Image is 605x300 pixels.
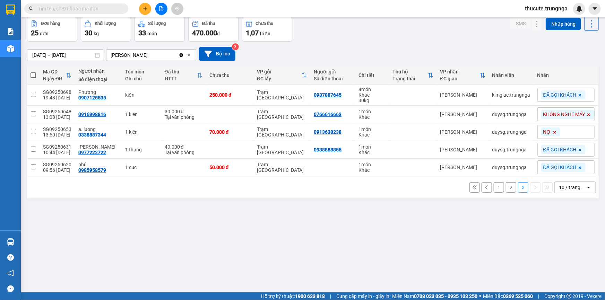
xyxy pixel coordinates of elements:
svg: Clear value [179,52,184,58]
div: 13:50 [DATE] [43,132,71,138]
span: | [538,292,539,300]
div: 10 / trang [559,184,580,191]
sup: 3 [232,43,239,50]
div: 0977222722 [78,150,106,155]
img: logo-vxr [6,5,15,15]
div: Đã thu [202,21,215,26]
button: 3 [518,182,528,193]
div: Nhãn [537,72,595,78]
span: message [7,285,14,292]
div: VP nhận [440,69,480,74]
span: ⚪️ [479,295,481,298]
div: Người nhận [78,68,118,74]
button: Nhập hàng [546,18,581,30]
div: Mã GD [43,69,66,74]
button: file-add [155,3,167,15]
button: 2 [506,182,516,193]
div: 70.000 đ [209,129,250,135]
div: Khác [358,167,386,173]
div: 09:56 [DATE] [43,167,71,173]
div: 0937887645 [314,92,342,98]
th: Toggle SortBy [389,66,437,85]
div: HTTT [165,76,197,81]
button: caret-down [589,3,601,15]
div: VP gửi [257,69,301,74]
div: duysg.trungnga [492,112,530,117]
div: Trạm [GEOGRAPHIC_DATA] [257,109,307,120]
div: Trạm [GEOGRAPHIC_DATA] [257,126,307,138]
button: Khối lượng30kg [81,17,131,42]
div: Phương [78,89,118,95]
span: | [330,292,331,300]
div: Chưa thu [209,72,250,78]
span: thucute.trungnga [519,4,573,13]
div: 50.000 đ [209,165,250,170]
button: SMS [510,17,531,30]
span: caret-down [592,6,598,12]
button: Đơn hàng25đơn [27,17,77,42]
span: 1,07 [246,29,259,37]
span: search [29,6,34,11]
span: 33 [138,29,146,37]
strong: 0369 525 060 [503,293,533,299]
div: 1 kien [125,112,157,117]
span: NỢ [543,129,551,135]
div: 40.000 đ [165,144,202,150]
span: đ [217,31,220,36]
div: [PERSON_NAME] [440,92,485,98]
div: Trạm [GEOGRAPHIC_DATA] [257,89,307,100]
div: Khác [358,114,386,120]
div: kimgiac.trungnga [492,92,530,98]
div: 1 kiên [125,129,157,135]
div: Trạng thái [393,76,428,81]
img: warehouse-icon [7,45,14,52]
button: Số lượng33món [135,17,185,42]
img: solution-icon [7,28,14,35]
div: 250.000 đ [209,92,250,98]
th: Toggle SortBy [253,66,310,85]
div: Ghi chú [125,76,157,81]
div: duysg.trungnga [492,129,530,135]
div: Khác [358,132,386,138]
span: KHÔNG NGHE MÁY [543,111,585,117]
div: Khác [358,92,386,98]
span: triệu [260,31,270,36]
button: Chưa thu1,07 triệu [242,17,292,42]
div: SG09250653 [43,126,71,132]
div: 0766616663 [314,112,342,117]
span: 25 [31,29,38,37]
div: Tại văn phòng [165,114,202,120]
button: Bộ lọc [199,47,235,61]
span: notification [7,270,14,276]
div: [PERSON_NAME] [440,112,485,117]
span: ĐÃ GỌI KHÁCH [543,92,577,98]
span: ĐÃ GỌI KHÁCH [543,147,577,153]
div: 30 kg [358,98,386,103]
div: Khác [358,150,386,155]
div: Tên món [125,69,157,74]
div: Số điện thoại [314,76,352,81]
span: món [147,31,157,36]
div: chị muơi [78,144,118,150]
div: Số lượng [148,21,166,26]
img: warehouse-icon [7,238,14,246]
span: Cung cấp máy in - giấy in: [336,292,390,300]
div: SG09250620 [43,162,71,167]
span: question-circle [7,254,14,261]
span: đơn [40,31,49,36]
div: 0985958579 [78,167,106,173]
span: 30 [85,29,92,37]
div: duysg.trungnga [492,165,530,170]
div: kiện [125,92,157,98]
span: aim [175,6,180,11]
div: Đơn hàng [41,21,60,26]
span: file-add [159,6,164,11]
button: 1 [494,182,504,193]
div: 4 món [358,87,386,92]
div: Khối lượng [95,21,116,26]
button: aim [171,3,183,15]
div: 1 món [358,109,386,114]
input: Selected Phan Thiết. [148,52,149,59]
th: Toggle SortBy [437,66,489,85]
div: Số điện thoại [78,77,118,82]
